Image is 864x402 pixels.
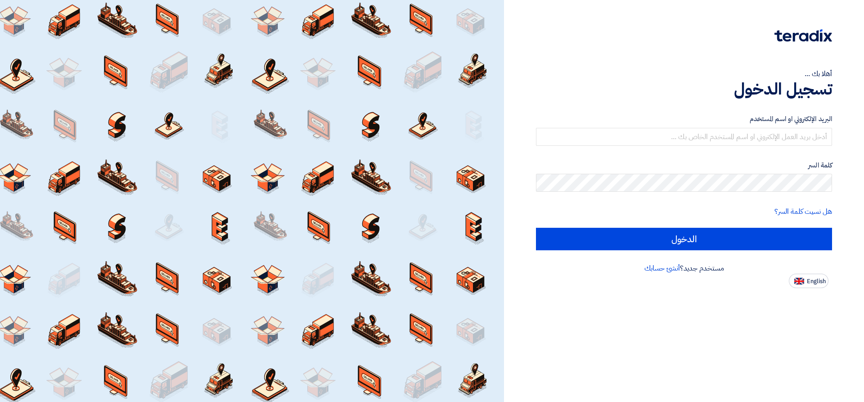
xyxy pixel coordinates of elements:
[536,79,832,99] h1: تسجيل الدخول
[536,114,832,124] label: البريد الإلكتروني او اسم المستخدم
[774,206,832,217] a: هل نسيت كلمة السر؟
[774,29,832,42] img: Teradix logo
[794,278,804,285] img: en-US.png
[807,278,826,285] span: English
[536,228,832,250] input: الدخول
[789,274,828,288] button: English
[536,160,832,171] label: كلمة السر
[536,128,832,146] input: أدخل بريد العمل الإلكتروني او اسم المستخدم الخاص بك ...
[536,263,832,274] div: مستخدم جديد؟
[644,263,680,274] a: أنشئ حسابك
[536,68,832,79] div: أهلا بك ...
